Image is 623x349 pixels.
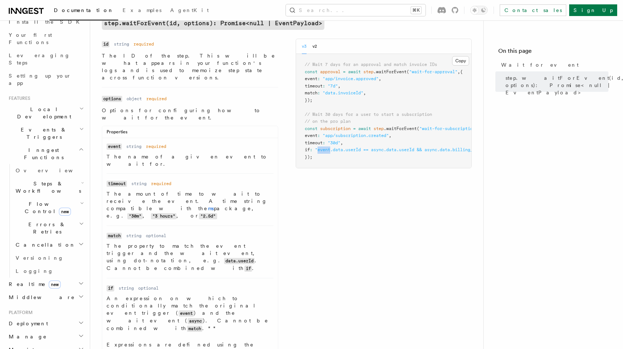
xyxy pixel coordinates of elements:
[6,123,85,144] button: Events & Triggers
[312,39,317,54] button: v2
[6,278,85,291] button: Realtimenew
[146,233,166,239] dd: optional
[6,320,48,327] span: Deployment
[16,168,91,173] span: Overview
[6,103,85,123] button: Local Development
[6,106,79,120] span: Local Development
[419,126,478,131] span: "wait-for-subscription"
[323,76,379,81] span: "app/invoice.approved"
[102,96,122,102] code: options
[13,200,80,215] span: Flow Control
[501,61,579,68] span: Wait for event
[16,255,64,261] span: Versioning
[6,95,30,101] span: Features
[318,133,320,138] span: :
[305,154,312,160] span: });
[13,241,76,248] span: Cancellation
[179,310,194,317] code: event
[470,6,488,15] button: Toggle dark mode
[13,238,85,251] button: Cancellation
[458,69,460,74] span: ,
[6,330,85,343] button: Manage
[119,285,134,291] dd: string
[498,47,608,58] h4: On this page
[6,49,85,69] a: Leveraging Steps
[188,318,203,324] code: async
[6,69,85,90] a: Setting up your app
[9,52,70,66] span: Leveraging Steps
[305,119,351,124] span: // on the pro plan
[417,126,419,131] span: (
[320,126,351,131] span: subscription
[363,90,366,95] span: ,
[138,285,159,291] dd: optional
[315,147,508,152] span: "event.data.userId == async.data.userId && async.data.billing_plan == 'pro'"
[107,190,273,220] p: The amount of time to wait to receive the event. A time string compatible with the package, e.g. ...
[328,83,338,89] span: "7d"
[127,96,142,102] dd: object
[6,126,79,141] span: Events & Triggers
[123,7,161,13] span: Examples
[305,147,310,152] span: if
[6,28,85,49] a: Your first Functions
[343,69,346,74] span: =
[9,32,52,45] span: Your first Functions
[323,83,325,89] span: :
[6,310,33,315] span: Platform
[305,133,318,138] span: event
[107,285,114,291] code: if
[6,164,85,278] div: Inngest Functions
[244,266,252,272] code: if
[208,205,214,211] a: ms
[102,52,278,81] p: The ID of the step. This will be what appears in your function's logs and is used to memoize step...
[6,144,85,164] button: Inngest Functions
[133,41,154,47] dd: required
[49,281,61,289] span: new
[49,2,118,20] a: Documentation
[146,144,166,149] dd: required
[13,180,81,195] span: Steps & Workflows
[9,73,71,86] span: Setting up your app
[305,126,318,131] span: const
[13,197,85,218] button: Flow Controlnew
[323,140,325,145] span: :
[16,268,53,274] span: Logging
[379,76,381,81] span: ,
[13,251,85,264] a: Versioning
[389,133,391,138] span: ,
[320,69,340,74] span: approval
[170,7,209,13] span: AgentKit
[338,83,340,89] span: ,
[102,17,324,30] code: step.waitForEvent(id, options): Promise<null | EventPayload>
[323,133,389,138] span: "app/subscription.created"
[107,242,273,272] p: The property to match the event trigger and the wait event, using dot-notation, e.g. . Cannot be ...
[318,76,320,81] span: :
[302,39,307,54] button: v3
[126,233,141,239] dd: string
[6,317,85,330] button: Deployment
[358,126,371,131] span: await
[13,221,79,235] span: Errors & Retries
[6,294,75,301] span: Middleware
[6,146,79,161] span: Inngest Functions
[411,7,421,14] kbd: ⌘K
[127,213,143,219] code: "30m"
[6,15,85,28] a: Install the SDK
[146,96,167,102] dd: required
[151,181,171,187] dd: required
[305,76,318,81] span: event
[13,177,85,197] button: Steps & Workflows
[102,129,278,138] div: Properties
[6,291,85,304] button: Middleware
[286,4,426,16] button: Search...⌘K
[384,126,417,131] span: .waitForEvent
[107,295,273,332] p: An expression on which to conditionally match the original event trigger ( ) and the wait event (...
[6,333,47,340] span: Manage
[107,153,273,168] p: The name of a given event to wait for.
[118,2,166,20] a: Examples
[102,41,109,47] code: id
[353,126,356,131] span: =
[409,69,458,74] span: "wait-for-approval"
[363,69,374,74] span: step
[503,71,608,99] a: step.waitForEvent(id, options): Promise<null | EventPayload>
